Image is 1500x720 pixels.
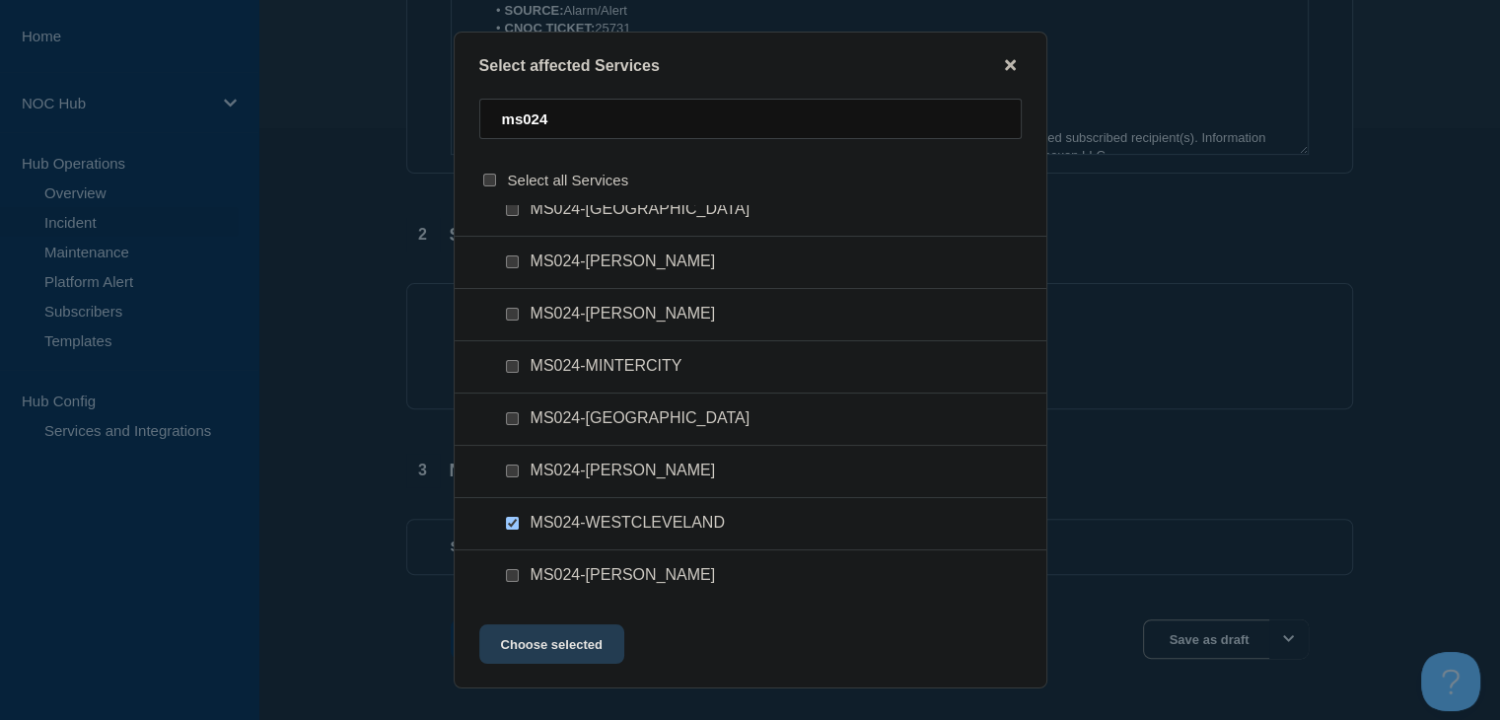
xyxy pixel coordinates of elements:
[506,517,519,530] input: MS024-WESTCLEVELAND checkbox
[483,174,496,186] input: select all checkbox
[531,305,716,324] span: MS024-[PERSON_NAME]
[508,172,629,188] span: Select all Services
[455,56,1046,75] div: Select affected Services
[479,99,1022,139] input: Search
[531,357,682,377] span: MS024-MINTERCITY
[506,360,519,373] input: MS024-MINTERCITY checkbox
[531,200,750,220] span: MS024-[GEOGRAPHIC_DATA]
[506,203,519,216] input: MS024-EASTWINSTONVILLE checkbox
[531,462,716,481] span: MS024-[PERSON_NAME]
[506,569,519,582] input: MS024-WESTELLIOT checkbox
[506,255,519,268] input: MS024-EVANS checkbox
[506,308,519,321] input: MS024-GREENWOOD checkbox
[506,465,519,477] input: MS024-PINCHBACK checkbox
[531,514,725,534] span: MS024-WESTCLEVELAND
[531,252,716,272] span: MS024-[PERSON_NAME]
[531,566,716,586] span: MS024-[PERSON_NAME]
[506,412,519,425] input: MS024-NORTHWINONA checkbox
[999,56,1022,75] button: close button
[479,624,624,664] button: Choose selected
[531,409,750,429] span: MS024-[GEOGRAPHIC_DATA]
